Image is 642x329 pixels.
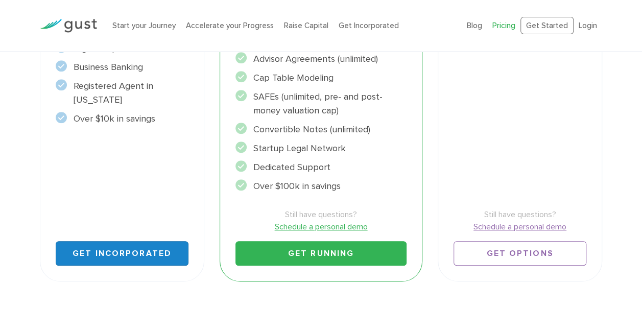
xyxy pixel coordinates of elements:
a: Schedule a personal demo [235,221,406,233]
a: Accelerate your Progress [186,21,274,30]
li: Startup Legal Network [235,142,406,155]
a: Get Started [520,17,574,35]
img: Gust Logo [40,19,97,33]
li: Business Banking [56,60,188,74]
li: Cap Table Modeling [235,71,406,85]
a: Login [579,21,597,30]
li: Registered Agent in [US_STATE] [56,79,188,107]
li: SAFEs (unlimited, pre- and post-money valuation cap) [235,90,406,118]
li: Dedicated Support [235,160,406,174]
a: Get Running [235,241,406,266]
a: Blog [467,21,482,30]
a: Raise Capital [284,21,328,30]
a: Pricing [492,21,515,30]
a: Start your Journey [112,21,176,30]
a: Get Options [454,241,586,266]
li: Over $10k in savings [56,112,188,126]
a: Schedule a personal demo [454,221,586,233]
a: Get Incorporated [56,241,188,266]
li: Advisor Agreements (unlimited) [235,52,406,66]
li: Over $100k in savings [235,179,406,193]
li: Convertible Notes (unlimited) [235,123,406,136]
a: Get Incorporated [339,21,399,30]
span: Still have questions? [235,208,406,221]
span: Still have questions? [454,208,586,221]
